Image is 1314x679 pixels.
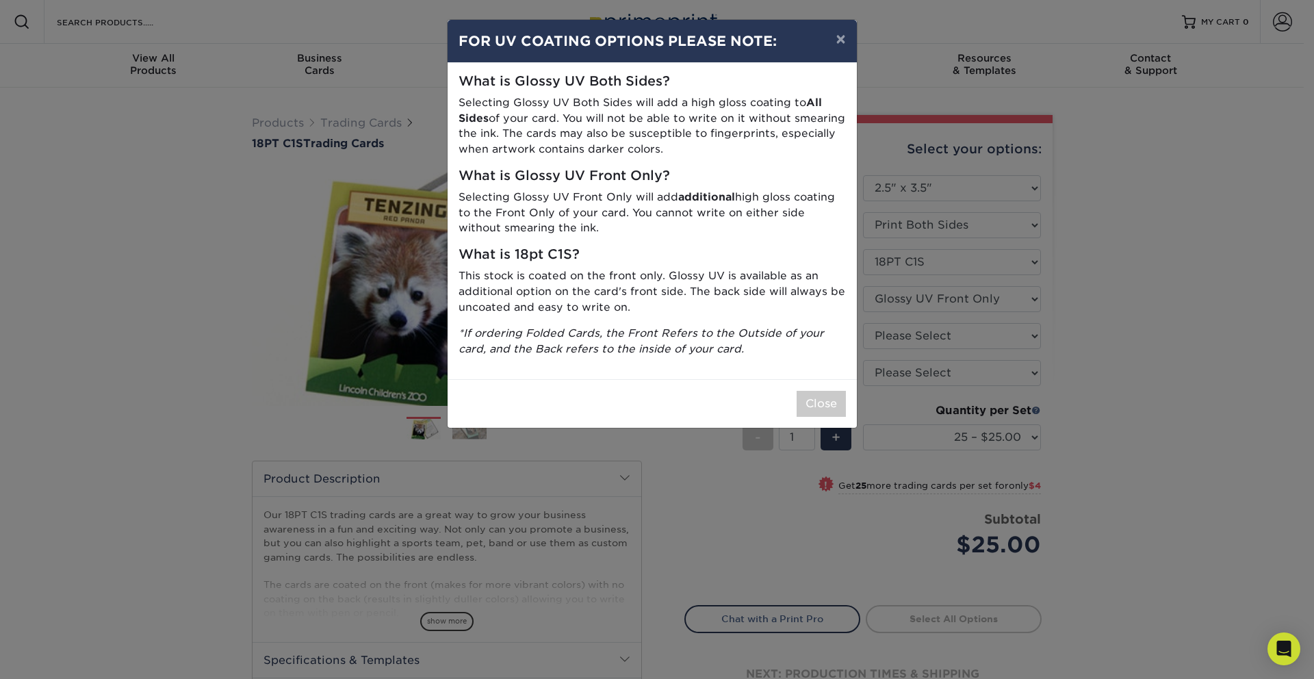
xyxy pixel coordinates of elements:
[459,247,846,263] h5: What is 18pt C1S?
[459,96,822,125] strong: All Sides
[797,391,846,417] button: Close
[459,31,846,51] h4: FOR UV COATING OPTIONS PLEASE NOTE:
[825,20,856,58] button: ×
[1267,632,1300,665] div: Open Intercom Messenger
[459,190,846,236] p: Selecting Glossy UV Front Only will add high gloss coating to the Front Only of your card. You ca...
[459,168,846,184] h5: What is Glossy UV Front Only?
[459,326,824,355] i: *If ordering Folded Cards, the Front Refers to the Outside of your card, and the Back refers to t...
[678,190,735,203] strong: additional
[459,268,846,315] p: This stock is coated on the front only. Glossy UV is available as an additional option on the car...
[459,74,846,90] h5: What is Glossy UV Both Sides?
[459,95,846,157] p: Selecting Glossy UV Both Sides will add a high gloss coating to of your card. You will not be abl...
